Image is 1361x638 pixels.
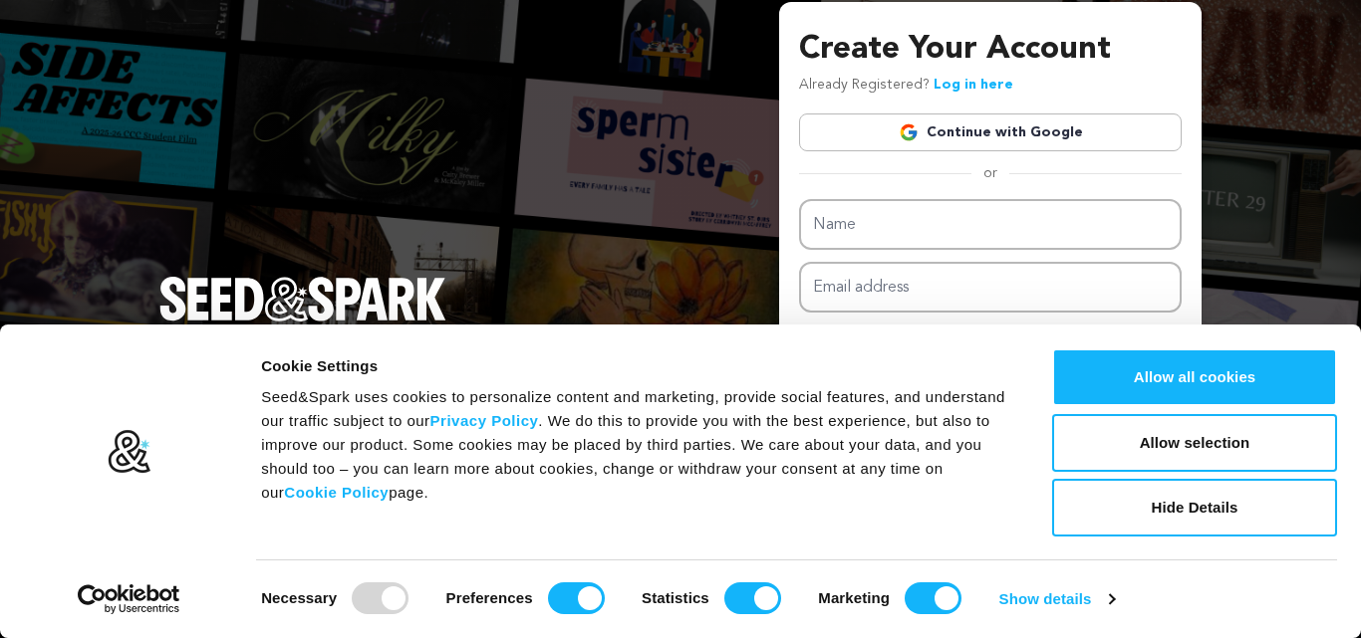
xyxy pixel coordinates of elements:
div: Seed&Spark uses cookies to personalize content and marketing, provide social features, and unders... [261,385,1007,505]
img: Seed&Spark Logo [159,277,446,320]
strong: Statistics [642,589,709,606]
span: or [971,163,1009,183]
a: Show details [999,584,1115,614]
a: Continue with Google [799,113,1182,151]
input: Name [799,199,1182,250]
legend: Consent Selection [260,574,261,575]
div: Cookie Settings [261,354,1007,378]
p: Already Registered? [799,74,1013,98]
a: Seed&Spark Homepage [159,277,446,360]
img: logo [107,429,151,475]
strong: Preferences [446,589,533,606]
strong: Necessary [261,589,337,606]
img: Google logo [899,122,919,142]
input: Email address [799,262,1182,313]
a: Privacy Policy [430,412,539,429]
a: Usercentrics Cookiebot - opens in a new window [42,584,216,614]
button: Allow all cookies [1052,348,1337,406]
button: Allow selection [1052,414,1337,472]
h3: Create Your Account [799,26,1182,74]
a: Cookie Policy [284,484,389,501]
a: Log in here [934,78,1013,92]
strong: Marketing [818,589,890,606]
button: Hide Details [1052,479,1337,536]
